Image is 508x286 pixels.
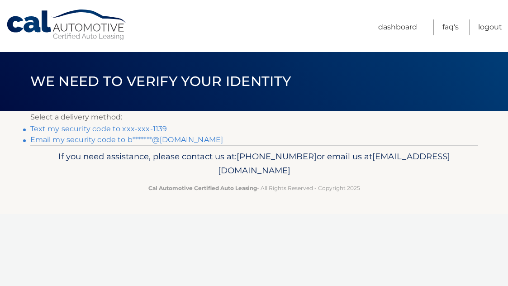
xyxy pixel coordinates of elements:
strong: Cal Automotive Certified Auto Leasing [148,185,257,191]
p: If you need assistance, please contact us at: or email us at [36,149,472,178]
a: FAQ's [442,19,459,35]
span: [PHONE_NUMBER] [237,151,317,162]
a: Cal Automotive [6,9,128,41]
p: Select a delivery method: [30,111,478,124]
a: Dashboard [378,19,417,35]
a: Logout [478,19,502,35]
span: We need to verify your identity [30,73,291,90]
a: Text my security code to xxx-xxx-1139 [30,124,167,133]
a: Email my security code to b*******@[DOMAIN_NAME] [30,135,223,144]
p: - All Rights Reserved - Copyright 2025 [36,183,472,193]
